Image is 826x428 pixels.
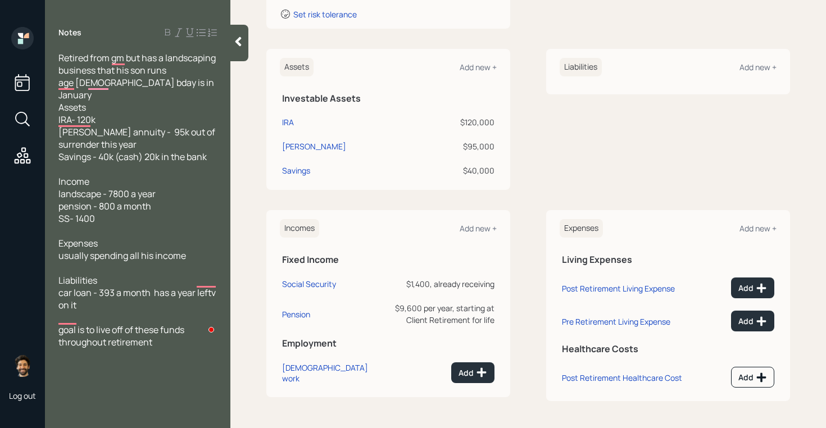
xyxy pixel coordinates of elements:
[58,27,81,38] label: Notes
[58,237,186,262] span: Expenses usually spending all his income
[282,279,336,289] div: Social Security
[282,116,294,128] div: IRA
[738,283,767,294] div: Add
[58,274,217,311] span: Liabilities car loan - 393 a month has a year leftv on it
[460,223,497,234] div: Add new +
[562,344,774,354] h5: Healthcare Costs
[382,302,494,326] div: $9,600 per year, starting at Client Retirement for life
[738,316,767,327] div: Add
[731,277,774,298] button: Add
[739,223,777,234] div: Add new +
[282,309,310,320] div: Pension
[58,52,217,163] span: Retired from gm but has a landscaping business that his son runs age [DEMOGRAPHIC_DATA] bday is i...
[282,338,494,349] h5: Employment
[58,52,217,348] div: To enrich screen reader interactions, please activate Accessibility in Grammarly extension settings
[421,140,494,152] div: $95,000
[11,354,34,377] img: eric-schwartz-headshot.png
[293,9,357,20] div: Set risk tolerance
[282,165,310,176] div: Savings
[460,62,497,72] div: Add new +
[382,278,494,290] div: $1,400, already receiving
[560,58,602,76] h6: Liabilities
[282,362,377,384] div: [DEMOGRAPHIC_DATA] work
[421,116,494,128] div: $120,000
[560,219,603,238] h6: Expenses
[280,58,314,76] h6: Assets
[282,140,346,152] div: [PERSON_NAME]
[562,316,670,327] div: Pre Retirement Living Expense
[9,390,36,401] div: Log out
[282,254,494,265] h5: Fixed Income
[562,283,675,294] div: Post Retirement Living Expense
[562,254,774,265] h5: Living Expenses
[58,324,186,348] span: goal is to live off of these funds throughout retirement
[280,219,319,238] h6: Incomes
[562,372,682,383] div: Post Retirement Healthcare Cost
[282,93,494,104] h5: Investable Assets
[58,175,156,225] span: Income landscape - 7800 a year pension - 800 a month SS- 1400
[731,367,774,388] button: Add
[738,372,767,383] div: Add
[739,62,777,72] div: Add new +
[459,367,487,378] div: Add
[451,362,494,383] button: Add
[421,165,494,176] div: $40,000
[731,311,774,331] button: Add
